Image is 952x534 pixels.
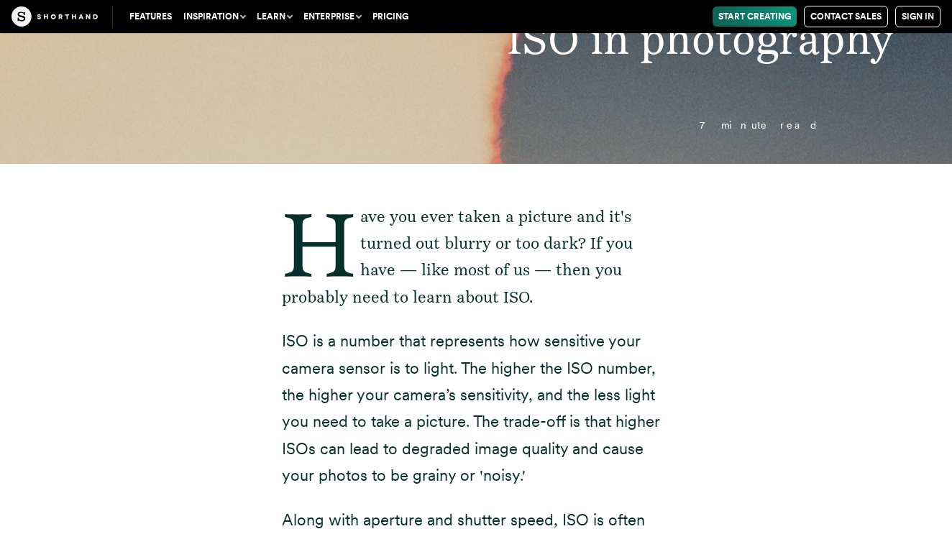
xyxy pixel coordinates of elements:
[178,6,251,27] button: Inspiration
[104,120,847,131] p: 7 minute read
[298,6,367,27] button: Enterprise
[282,328,670,489] p: ISO is a number that represents how sensitive your camera sensor is to light. The higher the ISO ...
[12,6,98,27] img: The Craft
[367,6,414,27] a: Pricing
[895,6,940,27] a: Sign in
[282,203,670,311] p: Have you ever taken a picture and it's turned out blurry or too dark? If you have — like most of ...
[713,6,797,27] a: Start Creating
[124,6,178,27] a: Features
[251,6,298,27] button: Learn
[804,6,888,27] a: Contact Sales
